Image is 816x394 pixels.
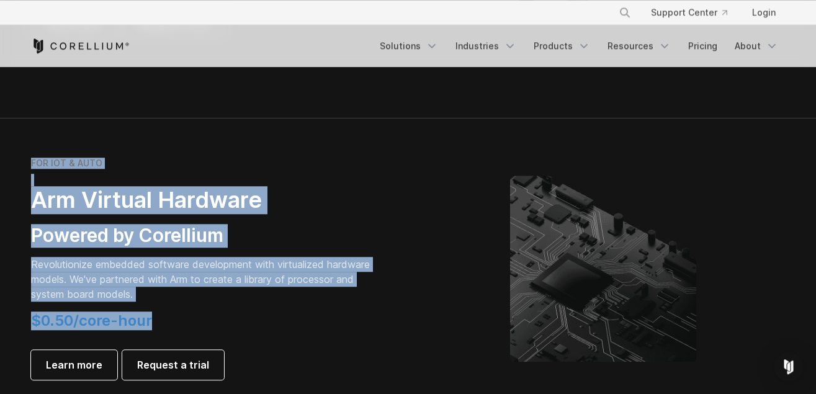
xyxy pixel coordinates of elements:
[31,257,379,302] p: Revolutionize embedded software development with virtualized hardware models. We've partnered wit...
[137,357,209,372] span: Request a trial
[372,35,786,57] div: Navigation Menu
[742,1,786,24] a: Login
[614,1,636,24] button: Search
[681,35,725,57] a: Pricing
[604,1,786,24] div: Navigation Menu
[448,35,524,57] a: Industries
[526,35,598,57] a: Products
[510,176,696,362] img: Corellium's ARM Virtual Hardware Platform
[122,350,224,380] a: Request a trial
[31,38,130,53] a: Corellium Home
[31,186,379,214] h2: Arm Virtual Hardware
[31,224,379,248] h3: Powered by Corellium
[641,1,737,24] a: Support Center
[774,352,804,382] div: Open Intercom Messenger
[727,35,786,57] a: About
[46,357,102,372] span: Learn more
[600,35,678,57] a: Resources
[31,311,152,329] span: $0.50/core-hour
[31,158,102,169] h6: FOR IOT & AUTO
[31,350,117,380] a: Learn more
[372,35,446,57] a: Solutions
